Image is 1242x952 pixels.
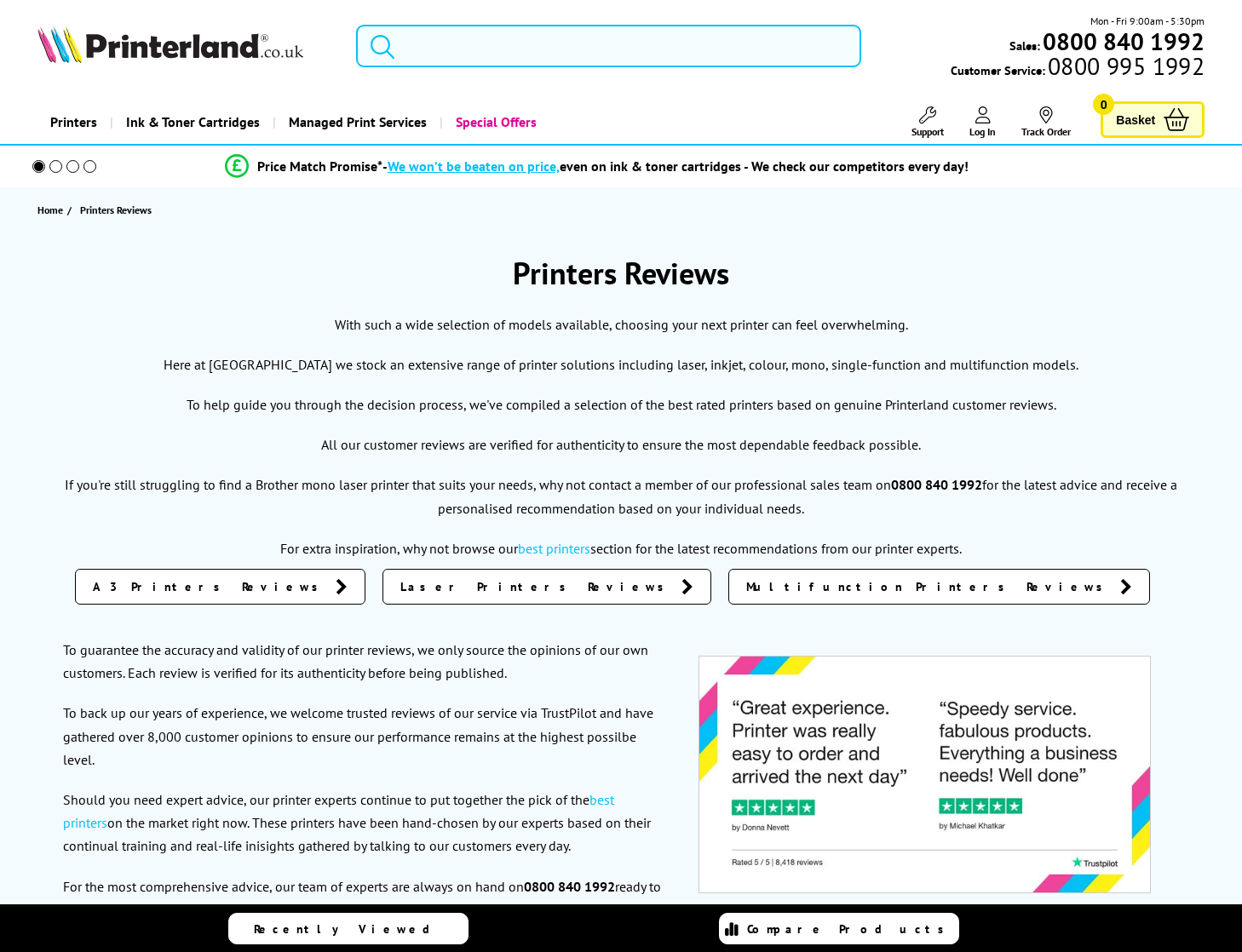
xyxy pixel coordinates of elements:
[37,353,1205,376] p: Here at [GEOGRAPHIC_DATA] we stock an extensive range of printer solutions including laser, inkje...
[254,921,447,937] span: Recently Viewed
[951,58,1205,78] span: Customer Service:
[518,540,590,557] a: best printers
[80,201,156,219] a: Printers Reviews
[37,253,1205,293] h1: Printers Reviews
[382,158,969,175] div: - even on ink & toner cartridges - We check our competitors every day!
[37,201,67,219] a: Home
[1090,13,1205,29] span: Mon - Fri 9:00am - 5:30pm
[37,201,63,219] span: Home
[969,106,996,138] a: Log In
[63,702,1180,771] p: To back up our years of experience, we welcome trusted reviews of our service via TrustPilot and ...
[37,100,110,144] a: Printers
[80,201,152,219] span: Printers Reviews
[63,875,1180,945] p: For the most comprehensive advice, our team of experts are always on hand on ready to give you on...
[440,100,549,144] a: Special Offers
[63,791,614,831] a: best printers
[969,125,996,138] span: Log In
[1040,33,1205,49] a: 0800 840 1992
[1093,94,1114,115] span: 0
[110,100,273,144] a: Ink & Toner Cartridges
[524,878,615,895] b: 0800 840 1992
[1043,26,1205,57] b: 0800 840 1992
[257,158,382,175] span: Price Match Promise*
[37,473,1205,519] p: If you're still struggling to find a Brother mono laser printer that suits your needs, why not co...
[37,26,303,63] img: Printerland Logo
[891,476,982,493] b: 0800 840 1992
[75,569,365,605] a: A3 Printers Reviews
[1009,37,1040,54] span: Sales:
[388,158,560,175] span: We won’t be beaten on price,
[719,913,959,944] a: Compare Products
[746,578,1112,595] span: Multifunction Printers Reviews
[37,537,1205,560] p: For extra inspiration, why not browse our section for the latest recommendations from our printer...
[747,921,953,937] span: Compare Products
[63,789,1180,858] p: Should you need expert advice, our printer experts continue to put together the pick of the on th...
[126,100,260,144] span: Ink & Toner Cartridges
[911,106,944,138] a: Support
[228,913,469,944] a: Recently Viewed
[911,125,944,138] span: Support
[1116,108,1155,131] span: Basket
[93,578,327,595] span: A3 Printers Reviews
[400,578,673,595] span: Laser Printers Reviews
[63,639,1180,685] p: To guarantee the accuracy and validity of our printer reviews, we only source the opinions of our...
[37,433,1205,456] p: All our customer reviews are verified for authenticity to ensure the most dependable feedback pos...
[1045,58,1205,74] span: 0800 995 1992
[37,313,1205,336] p: With such a wide selection of models available, choosing your next printer can feel overwhelming.
[382,569,711,605] a: Laser Printers Reviews
[699,656,1152,892] img: GIYmc6TWAAA5e5Y.jpeg
[37,393,1205,416] p: To help guide you through the decision process, we've compiled a selection of the best rated prin...
[273,100,440,144] a: Managed Print Services
[37,26,335,66] a: Printerland Logo
[9,152,1184,181] li: modal_Promise
[1101,101,1205,138] a: Basket 0
[1021,106,1071,138] a: Track Order
[728,569,1150,605] a: Multifunction Printers Reviews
